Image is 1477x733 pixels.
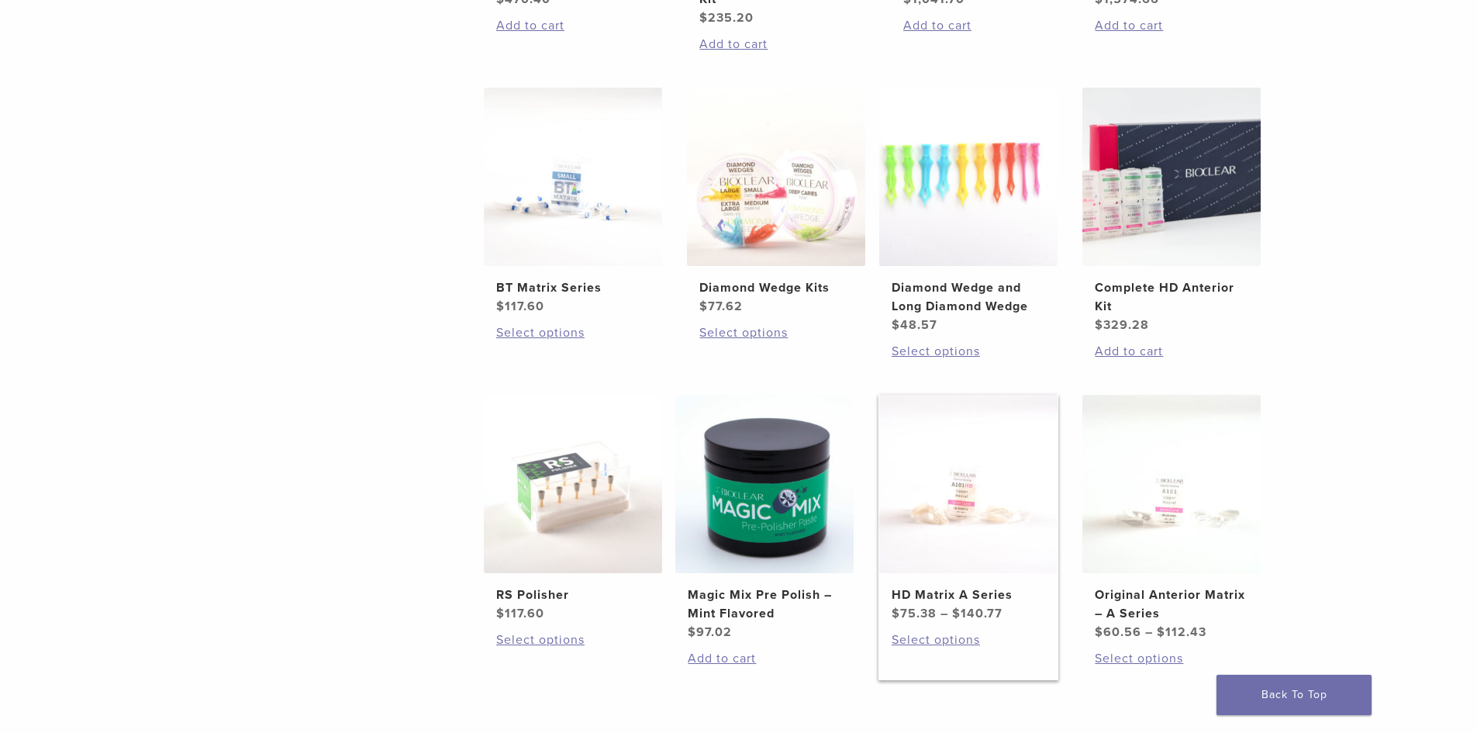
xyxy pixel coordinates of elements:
span: $ [892,317,900,333]
a: Diamond Wedge and Long Diamond WedgeDiamond Wedge and Long Diamond Wedge $48.57 [878,88,1059,334]
bdi: 75.38 [892,606,937,621]
img: Original Anterior Matrix - A Series [1082,395,1261,573]
span: $ [699,10,708,26]
a: Select options for “Diamond Wedge and Long Diamond Wedge” [892,342,1045,361]
span: $ [892,606,900,621]
a: Select options for “BT Matrix Series” [496,323,650,342]
a: Select options for “RS Polisher” [496,631,650,649]
span: $ [688,624,696,640]
h2: HD Matrix A Series [892,586,1045,604]
span: $ [496,606,505,621]
span: $ [1095,317,1103,333]
span: $ [952,606,961,621]
h2: Diamond Wedge and Long Diamond Wedge [892,278,1045,316]
h2: Complete HD Anterior Kit [1095,278,1248,316]
bdi: 235.20 [699,10,754,26]
a: Select options for “Original Anterior Matrix - A Series” [1095,649,1248,668]
img: RS Polisher [484,395,662,573]
img: Diamond Wedge and Long Diamond Wedge [879,88,1058,266]
h2: Original Anterior Matrix – A Series [1095,586,1248,623]
bdi: 48.57 [892,317,937,333]
a: HD Matrix A SeriesHD Matrix A Series [878,395,1059,623]
span: $ [1157,624,1165,640]
a: BT Matrix SeriesBT Matrix Series $117.60 [483,88,664,316]
a: Add to cart: “HeatSync Kit” [903,16,1057,35]
bdi: 140.77 [952,606,1002,621]
a: Select options for “HD Matrix A Series” [892,631,1045,649]
a: Diamond Wedge KitsDiamond Wedge Kits $77.62 [686,88,867,316]
a: Add to cart: “Blaster Kit” [1095,16,1248,35]
bdi: 60.56 [1095,624,1141,640]
img: BT Matrix Series [484,88,662,266]
h2: Magic Mix Pre Polish – Mint Flavored [688,586,841,623]
h2: RS Polisher [496,586,650,604]
bdi: 117.60 [496,299,544,314]
a: Back To Top [1216,675,1372,715]
img: Complete HD Anterior Kit [1082,88,1261,266]
a: Add to cart: “Black Triangle (BT) Kit” [496,16,650,35]
a: Magic Mix Pre Polish - Mint FlavoredMagic Mix Pre Polish – Mint Flavored $97.02 [675,395,855,641]
span: – [1145,624,1153,640]
bdi: 112.43 [1157,624,1206,640]
bdi: 77.62 [699,299,743,314]
span: $ [496,299,505,314]
bdi: 329.28 [1095,317,1149,333]
a: Add to cart: “Magic Mix Pre Polish - Mint Flavored” [688,649,841,668]
a: RS PolisherRS Polisher $117.60 [483,395,664,623]
a: Add to cart: “Complete HD Anterior Kit” [1095,342,1248,361]
a: Original Anterior Matrix - A SeriesOriginal Anterior Matrix – A Series [1082,395,1262,641]
img: Magic Mix Pre Polish - Mint Flavored [675,395,854,573]
img: HD Matrix A Series [879,395,1058,573]
a: Complete HD Anterior KitComplete HD Anterior Kit $329.28 [1082,88,1262,334]
a: Add to cart: “Rockstar (RS) Polishing Kit” [699,35,853,54]
a: Select options for “Diamond Wedge Kits” [699,323,853,342]
span: $ [699,299,708,314]
h2: BT Matrix Series [496,278,650,297]
span: $ [1095,624,1103,640]
bdi: 117.60 [496,606,544,621]
bdi: 97.02 [688,624,732,640]
img: Diamond Wedge Kits [687,88,865,266]
span: – [940,606,948,621]
h2: Diamond Wedge Kits [699,278,853,297]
